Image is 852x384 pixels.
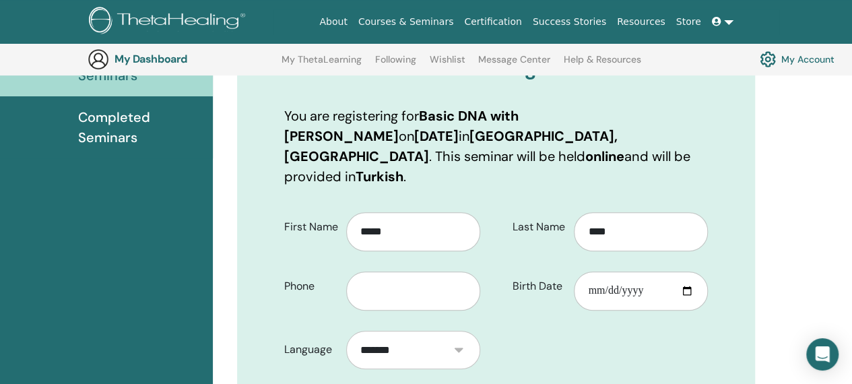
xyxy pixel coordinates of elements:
[282,54,362,75] a: My ThetaLearning
[284,107,519,145] b: Basic DNA with [PERSON_NAME]
[502,214,575,240] label: Last Name
[760,48,834,71] a: My Account
[284,106,708,187] p: You are registering for on in . This seminar will be held and will be provided in .
[760,48,776,71] img: cog.svg
[284,127,618,165] b: [GEOGRAPHIC_DATA], [GEOGRAPHIC_DATA]
[89,7,250,37] img: logo.png
[564,54,641,75] a: Help & Resources
[353,9,459,34] a: Courses & Seminars
[114,53,249,65] h3: My Dashboard
[356,168,403,185] b: Turkish
[274,337,346,362] label: Language
[459,9,527,34] a: Certification
[314,9,352,34] a: About
[430,54,465,75] a: Wishlist
[274,274,346,299] label: Phone
[671,9,707,34] a: Store
[274,214,346,240] label: First Name
[585,148,624,165] b: online
[527,9,612,34] a: Success Stories
[806,338,839,371] div: Open Intercom Messenger
[284,56,708,80] h3: Confirm Your Registration
[78,107,202,148] span: Completed Seminars
[88,49,109,70] img: generic-user-icon.jpg
[478,54,550,75] a: Message Center
[612,9,671,34] a: Resources
[502,274,575,299] label: Birth Date
[375,54,416,75] a: Following
[414,127,459,145] b: [DATE]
